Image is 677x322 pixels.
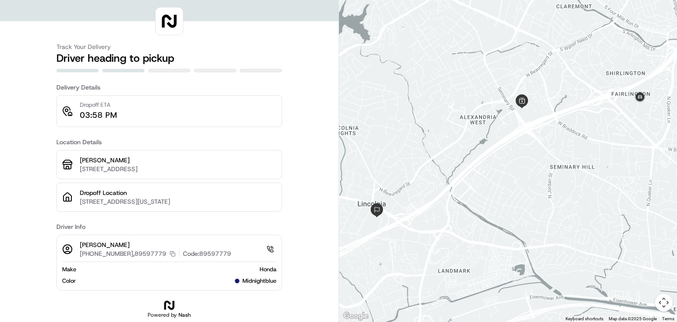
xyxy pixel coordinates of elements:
img: Google [341,311,370,322]
span: Make [62,266,76,273]
span: Color [62,277,76,285]
p: [STREET_ADDRESS][US_STATE] [80,197,276,206]
p: [STREET_ADDRESS] [80,165,276,173]
span: Nash [179,311,191,318]
h3: Track Your Delivery [56,42,282,51]
span: Honda [260,266,276,273]
p: Dropoff ETA [80,101,117,109]
span: Map data ©2025 Google [609,316,657,321]
h2: Powered by [148,311,191,318]
p: [PERSON_NAME] [80,156,276,165]
a: Terms (opens in new tab) [662,316,674,321]
h3: Delivery Details [56,83,282,92]
p: Code: 89597779 [183,249,231,258]
span: midnightblue [242,277,276,285]
h3: Location Details [56,138,282,146]
a: Open this area in Google Maps (opens a new window) [341,311,370,322]
h2: Driver heading to pickup [56,51,282,65]
button: Keyboard shortcuts [565,316,603,322]
p: [PHONE_NUMBER],89597779 [80,249,166,258]
h3: Driver Info [56,222,282,231]
p: 03:58 PM [80,109,117,121]
p: [PERSON_NAME] [80,240,231,249]
button: Map camera controls [655,294,673,311]
p: Dropoff Location [80,188,276,197]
